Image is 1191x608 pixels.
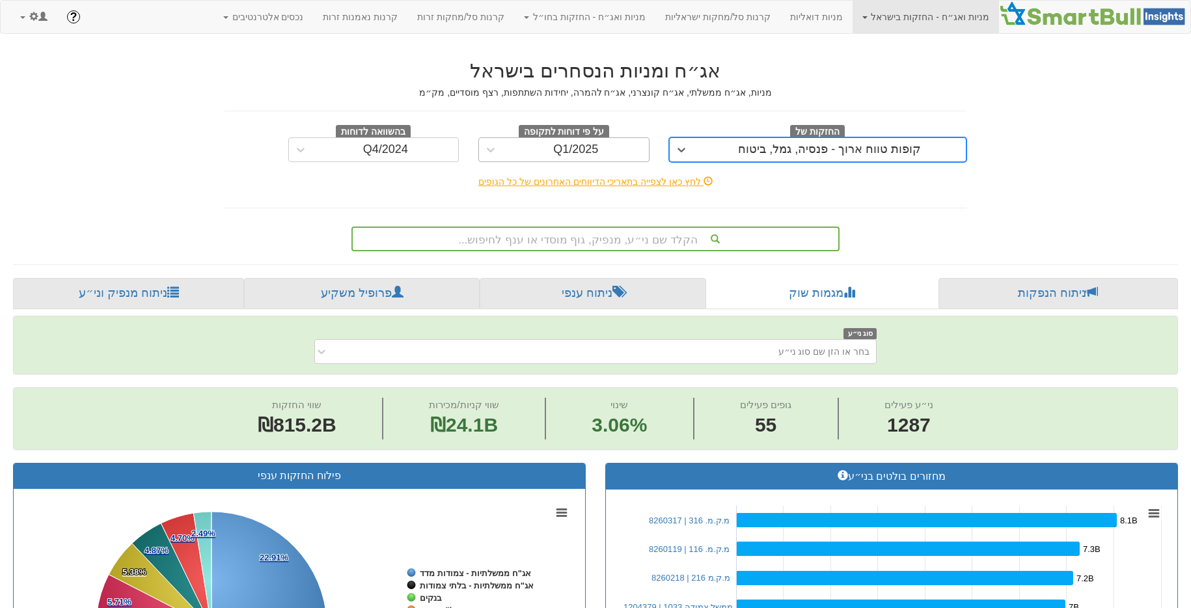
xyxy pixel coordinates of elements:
tspan: אג"ח ממשלתיות - בלתי צמודות [420,581,534,590]
span: החזקות של [790,125,845,139]
span: 3.06% [592,411,647,439]
span: על פי דוחות לתקופה [519,125,609,139]
a: קרנות נאמנות זרות [313,1,407,33]
a: פרופיל משקיע [244,278,479,309]
span: סוג ני״ע [843,328,877,339]
span: שווי החזקות [272,399,322,410]
a: ? [57,1,90,33]
a: ניתוח הנפקות [938,278,1178,309]
tspan: 5.38% [122,567,146,577]
div: Q4/2024 [363,143,408,156]
tspan: 7.2B [1076,573,1094,583]
span: שינוי [610,399,628,410]
a: מניות ואג״ח - החזקות בישראל [853,1,999,33]
tspan: 5.71% [107,597,131,607]
a: מ.ק.מ. 116 | 8260119 [649,544,730,554]
span: גופים פעילים [740,399,791,410]
span: ני״ע פעילים [884,399,933,410]
a: מניות דואליות [780,1,853,33]
div: בחר או הזן שם סוג ני״ע [778,345,869,358]
tspan: בנקים [420,593,442,603]
a: מ.ק.מ. 316 | 8260317 [649,516,730,525]
span: 55 [740,411,791,439]
tspan: 22.91% [260,553,289,562]
tspan: 4.87% [144,546,169,555]
tspan: 4.70% [171,533,195,543]
tspan: 7.3B [1083,544,1101,554]
span: שווי קניות/מכירות [429,399,499,410]
h2: אג״ח ומניות הנסחרים בישראל [225,60,966,81]
h3: מחזורים בולטים בני״ע [616,470,1168,482]
a: מניות ואג״ח - החזקות בחו״ל [514,1,655,33]
img: Smartbull [999,1,1190,27]
a: קרנות סל/מחקות ישראליות [655,1,780,33]
span: בהשוואה לדוחות [336,125,411,139]
span: 1287 [884,411,933,439]
div: לחץ כאן לצפייה בתאריכי הדיווחים האחרונים של כל הגופים [215,175,976,188]
a: ניתוח ענפי [480,278,706,309]
h3: פילוח החזקות ענפי [23,470,575,482]
tspan: אג"ח ממשלתיות - צמודות מדד [420,568,531,578]
span: ₪24.1B [430,414,498,435]
a: מ.ק.מ 216 | 8260218 [651,573,730,583]
a: ניתוח מנפיק וני״ע [13,278,244,309]
tspan: 2.49% [191,529,215,538]
span: ? [70,10,77,23]
div: Q1/2025 [553,143,598,156]
tspan: 8.1B [1120,516,1138,525]
div: הקלד שם ני״ע, מנפיק, גוף מוסדי או ענף לחיפוש... [353,228,838,250]
a: קרנות סל/מחקות זרות [407,1,514,33]
span: ₪815.2B [258,414,336,435]
h5: מניות, אג״ח ממשלתי, אג״ח קונצרני, אג״ח להמרה, יחידות השתתפות, רצף מוסדיים, מק״מ [225,88,966,98]
div: קופות טווח ארוך - פנסיה, גמל, ביטוח [738,143,921,156]
a: נכסים אלטרנטיבים [213,1,314,33]
a: מגמות שוק [706,278,938,309]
